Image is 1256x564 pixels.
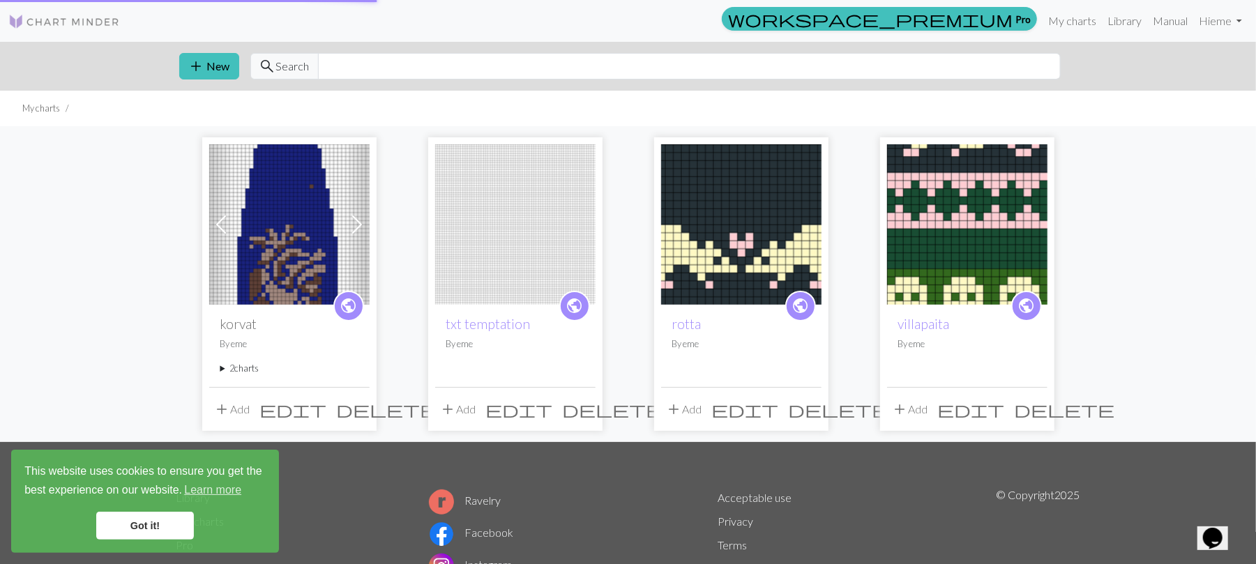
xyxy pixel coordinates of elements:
img: Logo [8,13,120,30]
a: villapaita [887,216,1047,229]
span: add [188,56,205,76]
span: edit [938,399,1005,419]
span: delete [337,399,437,419]
a: rotta [672,316,702,332]
span: This website uses cookies to ensure you get the best experience on our website. [24,463,266,501]
span: edit [260,399,327,419]
button: Edit [255,396,332,422]
img: villapaita [887,144,1047,305]
span: add [892,399,909,419]
button: Delete [784,396,894,422]
a: Privacy [718,515,754,528]
span: add [666,399,683,419]
i: public [566,292,583,320]
a: txt temptation [435,216,596,229]
p: By eme [898,337,1036,351]
a: Manual [1147,7,1193,35]
span: edit [712,399,779,419]
span: public [566,295,583,317]
img: txt temptation [435,144,596,305]
span: delete [1015,399,1115,419]
span: add [214,399,231,419]
img: rotta [661,144,822,305]
a: Ravelry [429,494,501,507]
li: My charts [22,102,60,115]
a: public [559,291,590,321]
button: Delete [1010,396,1120,422]
p: By eme [446,337,584,351]
span: edit [486,399,553,419]
a: villapaita [898,316,950,332]
a: korvat [209,216,370,229]
i: public [340,292,357,320]
a: My charts [1043,7,1102,35]
button: Add [435,396,481,422]
button: New [179,53,239,79]
img: korvat [209,144,370,305]
i: public [792,292,809,320]
a: public [785,291,816,321]
a: Pro [722,7,1037,31]
i: Edit [938,401,1005,418]
button: Edit [933,396,1010,422]
i: public [1017,292,1035,320]
a: public [1011,291,1042,321]
div: cookieconsent [11,450,279,553]
span: public [340,295,357,317]
button: Delete [332,396,442,422]
a: Terms [718,538,748,551]
a: Hieme [1193,7,1248,35]
span: Search [276,58,310,75]
span: delete [789,399,889,419]
i: Edit [486,401,553,418]
span: public [1017,295,1035,317]
a: txt temptation [446,316,531,332]
i: Edit [712,401,779,418]
span: public [792,295,809,317]
span: search [259,56,276,76]
a: public [333,291,364,321]
a: rotta [661,216,822,229]
button: Add [209,396,255,422]
button: Edit [481,396,558,422]
a: Library [1102,7,1147,35]
img: Ravelry logo [429,489,454,515]
h2: korvat [220,316,358,332]
i: Edit [260,401,327,418]
a: dismiss cookie message [96,512,194,540]
p: By eme [220,337,358,351]
button: Add [661,396,707,422]
span: workspace_premium [728,9,1013,29]
a: Acceptable use [718,491,792,504]
a: learn more about cookies [182,480,243,501]
iframe: chat widget [1197,508,1242,550]
summary: 2charts [220,362,358,375]
span: delete [563,399,663,419]
span: add [440,399,457,419]
button: Add [887,396,933,422]
a: Facebook [429,526,514,539]
button: Delete [558,396,668,422]
p: By eme [672,337,810,351]
img: Facebook logo [429,521,454,547]
button: Edit [707,396,784,422]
